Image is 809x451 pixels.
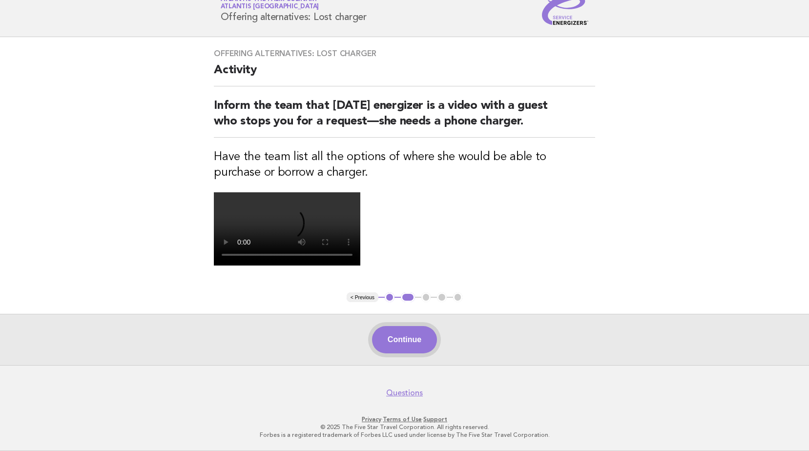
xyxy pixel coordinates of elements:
[214,49,595,59] h3: Offering alternatives: Lost charger
[386,388,423,398] a: Questions
[214,149,595,181] h3: Have the team list all the options of where she would be able to purchase or borrow a charger.
[214,62,595,86] h2: Activity
[362,416,381,423] a: Privacy
[383,416,422,423] a: Terms of Use
[106,423,704,431] p: © 2025 The Five Star Travel Corporation. All rights reserved.
[347,292,378,302] button: < Previous
[385,292,394,302] button: 1
[221,4,319,10] span: Atlantis [GEOGRAPHIC_DATA]
[106,431,704,439] p: Forbes is a registered trademark of Forbes LLC used under license by The Five Star Travel Corpora...
[214,98,595,138] h2: Inform the team that [DATE] energizer is a video with a guest who stops you for a request—she nee...
[423,416,447,423] a: Support
[106,415,704,423] p: · ·
[372,326,437,353] button: Continue
[401,292,415,302] button: 2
